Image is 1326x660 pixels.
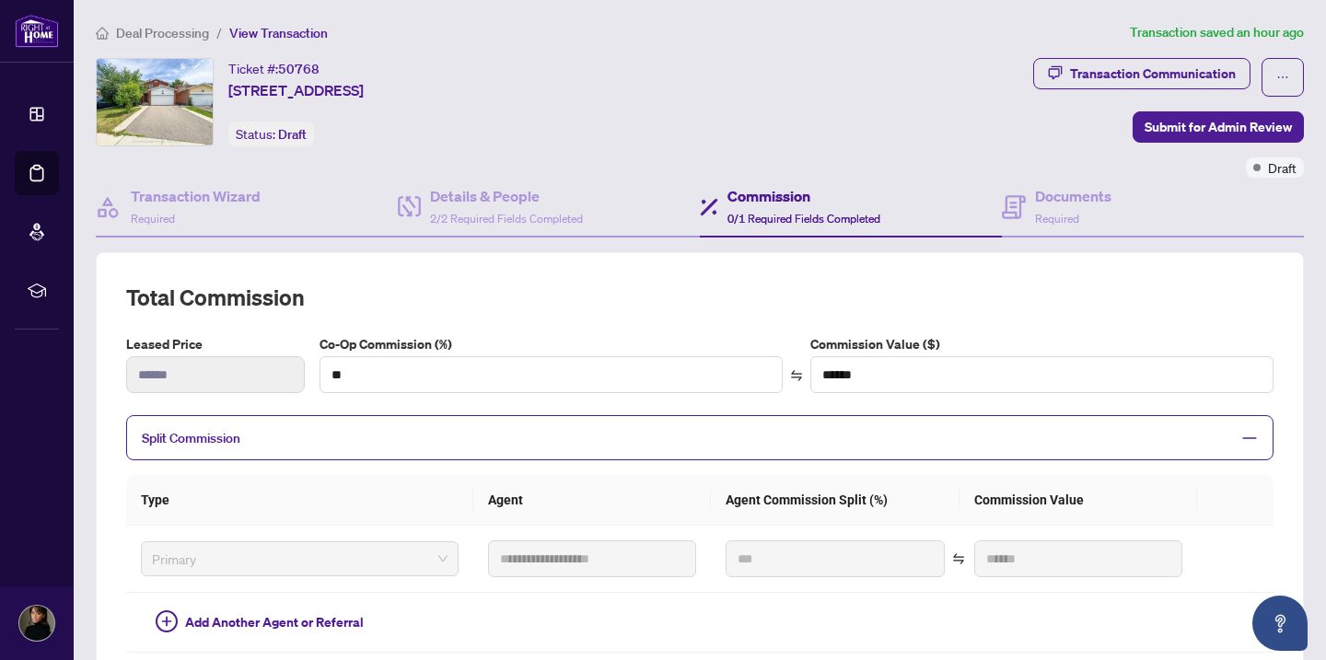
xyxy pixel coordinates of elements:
[1033,58,1250,89] button: Transaction Communication
[216,22,222,43] li: /
[228,122,314,146] div: Status:
[126,475,473,526] th: Type
[229,25,328,41] span: View Transaction
[228,79,364,101] span: [STREET_ADDRESS]
[790,369,803,382] span: swap
[952,552,965,565] span: swap
[142,430,240,446] span: Split Commission
[1268,157,1297,178] span: Draft
[96,27,109,40] span: home
[116,25,209,41] span: Deal Processing
[430,212,583,226] span: 2/2 Required Fields Completed
[185,612,364,632] span: Add Another Agent or Referral
[1035,212,1079,226] span: Required
[473,475,711,526] th: Agent
[960,475,1197,526] th: Commission Value
[1145,112,1292,142] span: Submit for Admin Review
[278,126,307,143] span: Draft
[711,475,960,526] th: Agent Commission Split (%)
[430,185,583,207] h4: Details & People
[1241,430,1258,446] span: minus
[131,212,175,226] span: Required
[810,334,1274,354] label: Commission Value ($)
[97,59,213,145] img: IMG-W12355590_1.jpg
[156,610,178,632] span: plus-circle
[126,334,305,354] label: Leased Price
[126,283,1274,312] h2: Total Commission
[15,14,59,48] img: logo
[131,185,261,207] h4: Transaction Wizard
[1252,596,1308,651] button: Open asap
[19,606,54,641] img: Profile Icon
[141,608,378,637] button: Add Another Agent or Referral
[1133,111,1304,143] button: Submit for Admin Review
[1035,185,1111,207] h4: Documents
[727,212,880,226] span: 0/1 Required Fields Completed
[228,58,320,79] div: Ticket #:
[320,334,783,354] label: Co-Op Commission (%)
[727,185,880,207] h4: Commission
[1070,59,1236,88] div: Transaction Communication
[1130,22,1304,43] article: Transaction saved an hour ago
[126,415,1274,460] div: Split Commission
[278,61,320,77] span: 50768
[152,545,448,573] span: Primary
[1276,71,1289,84] span: ellipsis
